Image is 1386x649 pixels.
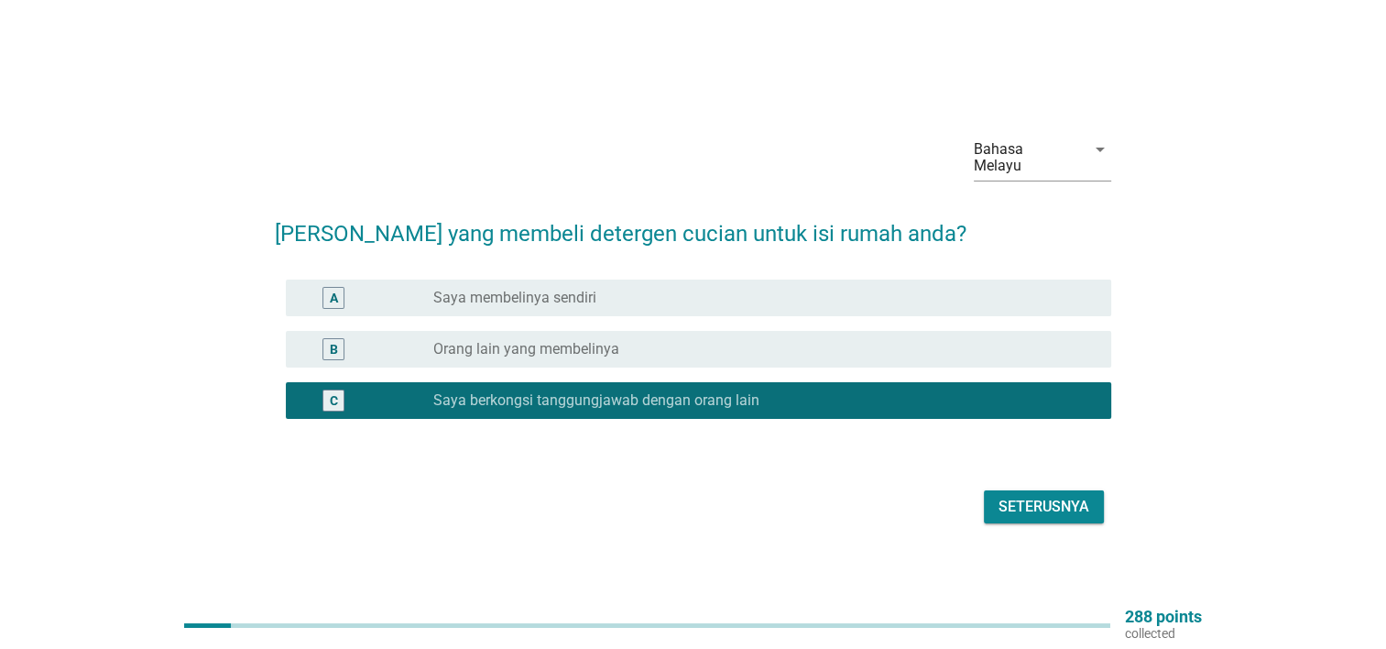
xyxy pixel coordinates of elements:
[1125,609,1202,625] p: 288 points
[275,199,1111,250] h2: [PERSON_NAME] yang membeli detergen cucian untuk isi rumah anda?
[433,289,596,307] label: Saya membelinya sendiri
[330,289,338,308] div: A
[1089,138,1111,160] i: arrow_drop_down
[330,340,338,359] div: B
[330,391,338,411] div: C
[974,141,1075,174] div: Bahasa Melayu
[1125,625,1202,642] p: collected
[984,490,1104,523] button: Seterusnya
[433,391,759,410] label: Saya berkongsi tanggungjawab dengan orang lain
[999,496,1089,518] div: Seterusnya
[433,340,619,358] label: Orang lain yang membelinya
